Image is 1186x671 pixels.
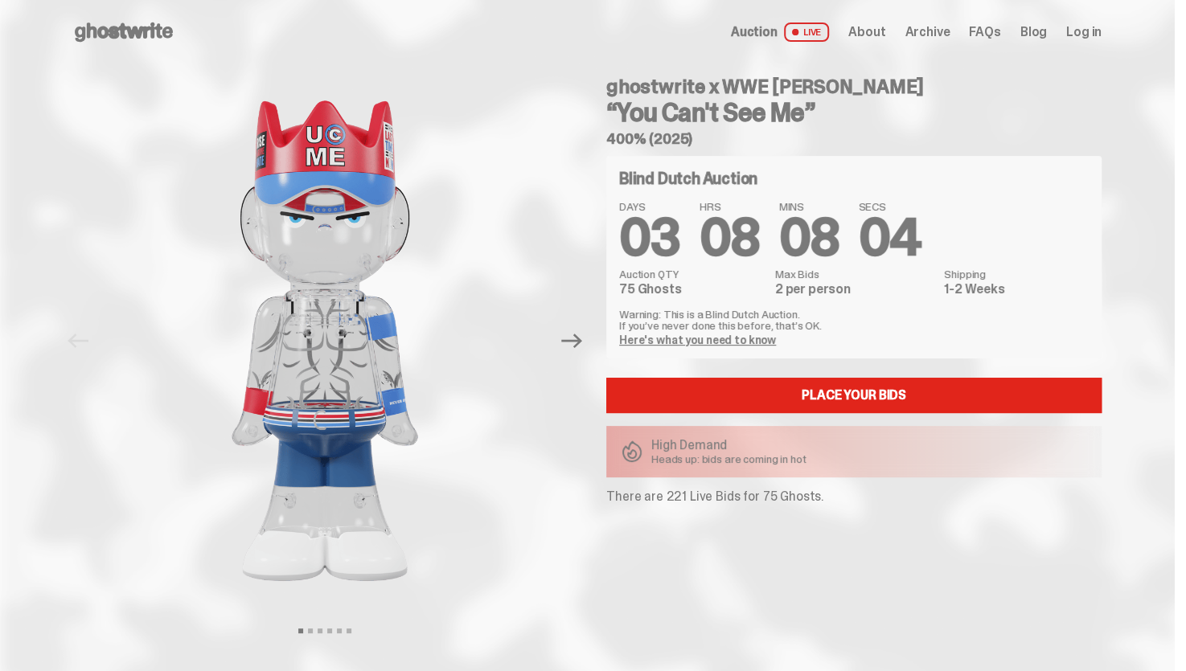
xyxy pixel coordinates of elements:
[944,268,1089,280] dt: Shipping
[619,283,765,296] dd: 75 Ghosts
[104,64,546,617] img: John_Cena_Hero_1.png
[308,628,313,633] button: View slide 2
[606,132,1102,146] h5: 400% (2025)
[944,283,1089,296] dd: 1-2 Weeks
[858,204,921,271] span: 04
[1066,26,1102,39] a: Log in
[606,77,1102,96] h4: ghostwrite x WWE [PERSON_NAME]
[298,628,303,633] button: View slide 1
[347,628,351,633] button: View slide 6
[606,100,1102,125] h3: “You Can't See Me”
[775,283,934,296] dd: 2 per person
[619,170,757,186] h4: Blind Dutch Auction
[606,378,1102,413] a: Place your Bids
[848,26,885,39] a: About
[337,628,342,633] button: View slide 5
[1020,26,1047,39] a: Blog
[651,439,806,452] p: High Demand
[775,268,934,280] dt: Max Bids
[779,201,839,212] span: MINS
[606,490,1102,503] p: There are 221 Live Bids for 75 Ghosts.
[700,201,760,212] span: HRS
[731,26,778,39] span: Auction
[700,204,760,271] span: 08
[619,333,776,347] a: Here's what you need to know
[619,204,680,271] span: 03
[858,201,921,212] span: SECS
[969,26,1000,39] a: FAQs
[327,628,332,633] button: View slide 4
[619,309,1089,331] p: Warning: This is a Blind Dutch Auction. If you’ve never done this before, that’s OK.
[318,628,322,633] button: View slide 3
[905,26,950,39] a: Archive
[779,204,839,271] span: 08
[619,268,765,280] dt: Auction QTY
[731,23,829,42] a: Auction LIVE
[651,453,806,464] p: Heads up: bids are coming in hot
[554,323,589,358] button: Next
[619,201,680,212] span: DAYS
[784,23,830,42] span: LIVE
